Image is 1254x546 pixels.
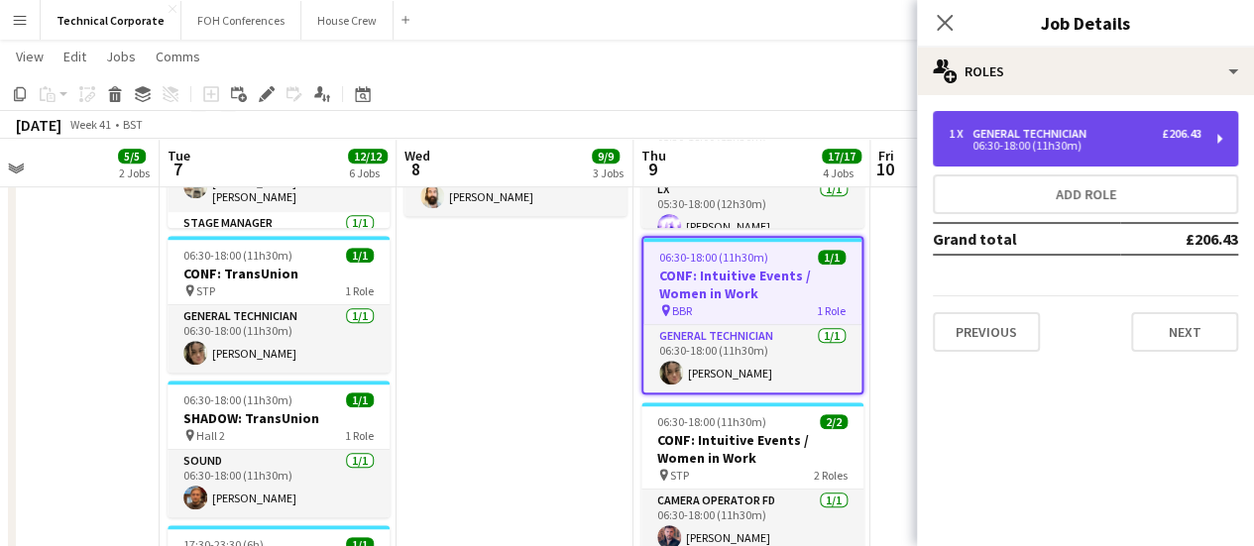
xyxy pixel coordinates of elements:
[593,165,624,180] div: 3 Jobs
[168,409,390,427] h3: SHADOW: TransUnion
[156,48,200,65] span: Comms
[123,117,143,132] div: BST
[933,174,1238,214] button: Add role
[196,428,225,443] span: Hall 2
[972,127,1094,141] div: General Technician
[1131,312,1238,352] button: Next
[168,212,390,279] app-card-role: Stage Manager1/1
[168,305,390,373] app-card-role: General Technician1/106:30-18:00 (11h30m)[PERSON_NAME]
[672,303,692,318] span: BBR
[641,236,863,394] app-job-card: 06:30-18:00 (11h30m)1/1CONF: Intuitive Events / Women in Work BBR1 RoleGeneral Technician1/106:30...
[659,250,768,265] span: 06:30-18:00 (11h30m)
[641,431,863,467] h3: CONF: Intuitive Events / Women in Work
[16,115,61,135] div: [DATE]
[346,392,374,407] span: 1/1
[98,44,144,69] a: Jobs
[643,267,861,302] h3: CONF: Intuitive Events / Women in Work
[16,48,44,65] span: View
[349,165,387,180] div: 6 Jobs
[345,283,374,298] span: 1 Role
[183,248,292,263] span: 06:30-18:00 (11h30m)
[168,381,390,517] app-job-card: 06:30-18:00 (11h30m)1/1SHADOW: TransUnion Hall 21 RoleSound1/106:30-18:00 (11h30m)[PERSON_NAME]
[933,312,1040,352] button: Previous
[643,325,861,392] app-card-role: General Technician1/106:30-18:00 (11h30m)[PERSON_NAME]
[933,223,1120,255] td: Grand total
[41,1,181,40] button: Technical Corporate
[820,414,848,429] span: 2/2
[65,117,115,132] span: Week 41
[148,44,208,69] a: Comms
[917,10,1254,36] h3: Job Details
[817,303,846,318] span: 1 Role
[56,44,94,69] a: Edit
[63,48,86,65] span: Edit
[181,1,301,40] button: FOH Conferences
[168,450,390,517] app-card-role: Sound1/106:30-18:00 (11h30m)[PERSON_NAME]
[183,392,292,407] span: 06:30-18:00 (11h30m)
[670,468,689,483] span: STP
[822,149,861,164] span: 17/17
[875,158,894,180] span: 10
[8,44,52,69] a: View
[657,414,766,429] span: 06:30-18:00 (11h30m)
[346,248,374,263] span: 1/1
[949,127,972,141] div: 1 x
[1162,127,1201,141] div: £206.43
[878,147,894,164] span: Fri
[641,178,863,246] app-card-role: LX1/105:30-18:00 (12h30m)[PERSON_NAME]
[168,147,190,164] span: Tue
[814,468,848,483] span: 2 Roles
[592,149,620,164] span: 9/9
[118,149,146,164] span: 5/5
[401,158,430,180] span: 8
[404,147,430,164] span: Wed
[818,250,846,265] span: 1/1
[196,283,215,298] span: STP
[301,1,394,40] button: House Crew
[823,165,860,180] div: 4 Jobs
[638,158,666,180] span: 9
[168,265,390,282] h3: CONF: TransUnion
[949,141,1201,151] div: 06:30-18:00 (11h30m)
[165,158,190,180] span: 7
[1120,223,1238,255] td: £206.43
[119,165,150,180] div: 2 Jobs
[168,236,390,373] app-job-card: 06:30-18:00 (11h30m)1/1CONF: TransUnion STP1 RoleGeneral Technician1/106:30-18:00 (11h30m)[PERSON...
[348,149,388,164] span: 12/12
[917,48,1254,95] div: Roles
[641,147,666,164] span: Thu
[345,428,374,443] span: 1 Role
[106,48,136,65] span: Jobs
